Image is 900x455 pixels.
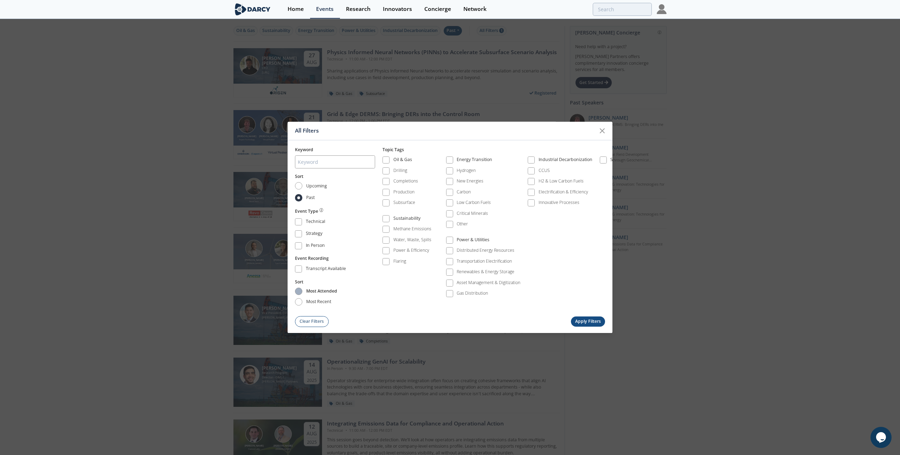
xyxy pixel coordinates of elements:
div: Research [346,6,371,12]
div: H2 & Low Carbon Fuels [539,178,584,185]
button: Apply Filters [571,316,605,327]
div: Transportation Electrification [457,258,512,264]
button: Sort [295,279,303,285]
div: Innovative Processes [539,200,579,206]
div: Energy Transition [457,157,492,165]
span: Topic Tags [382,147,404,153]
div: Industrial Decarbonization [539,157,592,165]
div: Innovators [383,6,412,12]
div: Events [316,6,334,12]
div: Transcript Available [306,266,346,274]
img: Profile [657,4,667,14]
span: most attended [306,288,337,295]
input: Upcoming [295,182,302,190]
span: Event Type [295,208,318,214]
div: Concierge [424,6,451,12]
input: Past [295,194,302,201]
img: logo-wide.svg [233,3,272,15]
div: Critical Minerals [457,210,488,217]
div: Home [288,6,304,12]
div: Distributed Energy Resources [457,248,514,254]
div: Gas Distribution [457,290,488,297]
span: Upcoming [306,183,327,189]
button: Sort [295,173,303,180]
span: Keyword [295,147,313,153]
div: In Person [306,242,325,251]
div: Renewables & Energy Storage [457,269,514,275]
div: Electrification & Efficiency [539,189,588,195]
div: Hydrogen [457,167,476,174]
button: Clear Filters [295,316,329,327]
img: information.svg [320,208,323,212]
div: CCUS [539,167,550,174]
div: Technical [306,218,325,227]
input: Keyword [295,155,375,168]
input: Advanced Search [593,3,652,16]
div: Drilling [393,167,407,174]
button: Event Recording [295,256,329,262]
input: most attended [295,288,302,295]
div: Asset Management & Digitization [457,280,520,286]
span: most recent [306,299,331,305]
div: All Filters [295,124,596,138]
div: Oil & Gas [393,157,412,165]
div: Low Carbon Fuels [457,200,491,206]
div: Other [457,221,468,227]
div: Strategy [306,230,322,239]
div: Subsurface [610,157,634,165]
div: Subsurface [393,200,415,206]
div: Power & Efficiency [393,248,429,254]
button: Event Type [295,208,323,214]
div: Network [463,6,487,12]
div: Completions [393,178,418,185]
span: Sort [295,173,303,179]
div: Water, Waste, Spills [393,237,431,243]
div: Flaring [393,258,406,264]
span: Past [306,194,315,201]
div: Carbon [457,189,471,195]
div: New Energies [457,178,483,185]
input: most recent [295,298,302,306]
iframe: chat widget [870,427,893,448]
div: Sustainability [393,215,420,224]
div: Production [393,189,414,195]
div: Methane Emissions [393,226,431,232]
div: Power & Utilities [457,237,489,245]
